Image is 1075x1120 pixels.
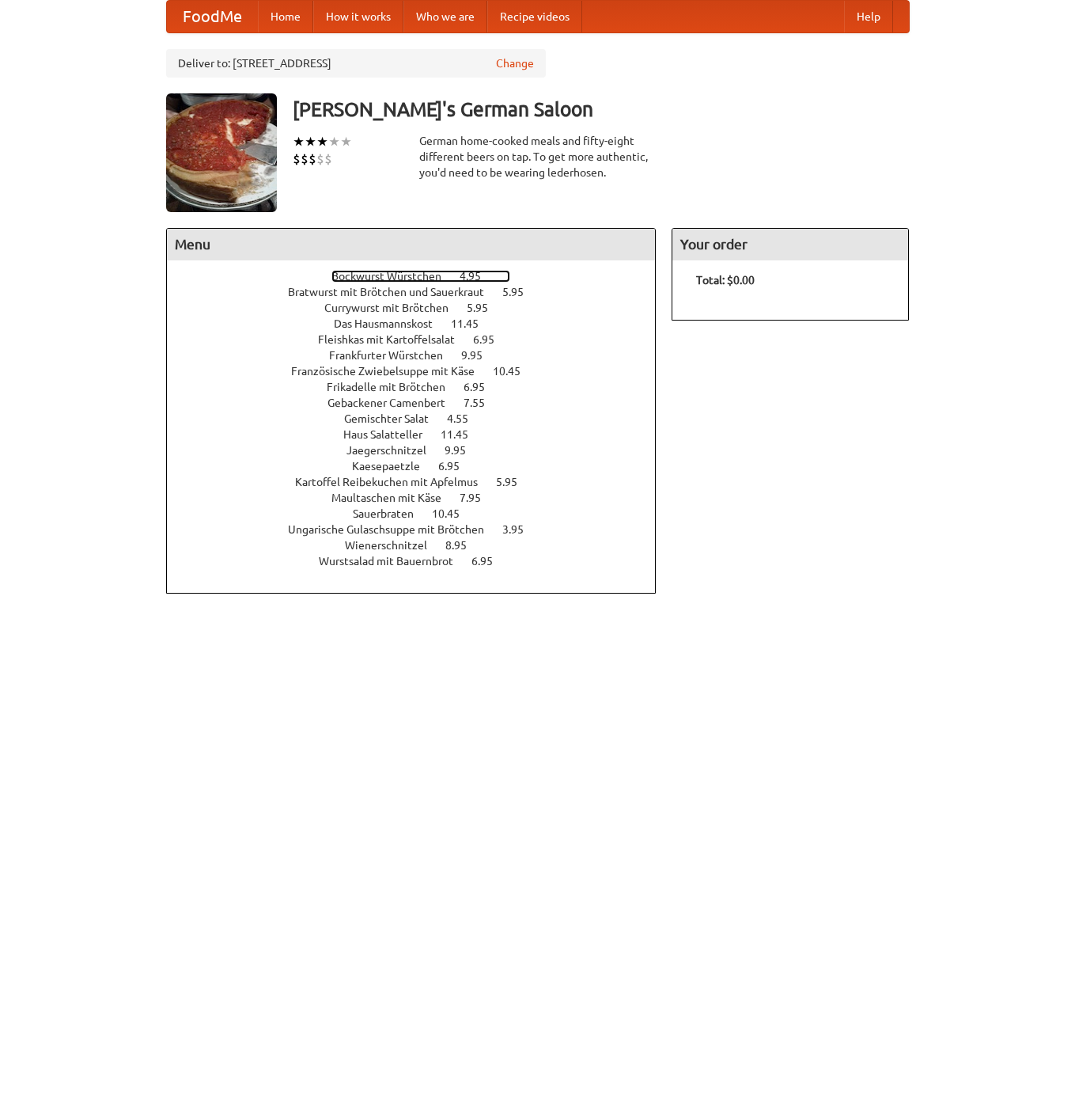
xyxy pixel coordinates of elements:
li: ★ [316,133,328,150]
a: Who we are [403,1,487,32]
b: Total: $0.00 [696,274,755,287]
a: Gemischter Salat 4.55 [344,412,498,425]
a: Currywurst mit Brötchen 5.95 [324,302,517,314]
a: Ungarische Gulaschsuppe mit Brötchen 3.95 [288,523,553,536]
span: Wurstsalad mit Bauernbrot [319,555,469,568]
h3: [PERSON_NAME]'s German Saloon [293,93,910,125]
a: Bockwurst Würstchen 4.95 [331,270,510,283]
li: ★ [293,133,305,150]
a: Haus Salatteller 11.45 [343,428,498,441]
li: ★ [340,133,352,150]
span: 11.45 [451,317,494,330]
a: Help [844,1,893,32]
span: Sauerbraten [353,507,430,520]
span: Fleishkas mit Kartoffelsalat [318,333,471,346]
li: $ [324,150,332,168]
a: How it works [313,1,403,32]
h4: Menu [167,229,656,260]
a: Home [258,1,313,32]
span: Bockwurst Würstchen [331,270,457,283]
span: 10.45 [432,507,475,520]
span: 10.45 [493,365,536,378]
a: Maultaschen mit Käse 7.95 [331,492,510,504]
a: Wurstsalad mit Bauernbrot 6.95 [319,555,522,568]
a: Frikadelle mit Brötchen 6.95 [327,381,514,393]
span: 5.95 [467,302,504,314]
li: $ [293,150,301,168]
span: Bratwurst mit Brötchen und Sauerkraut [288,286,500,298]
a: Kartoffel Reibekuchen mit Apfelmus 5.95 [295,476,547,488]
span: Gebackener Camenbert [327,397,461,409]
span: Das Hausmannskost [334,317,449,330]
a: Frankfurter Würstchen 9.95 [329,349,512,362]
a: Change [496,55,534,71]
span: Ungarische Gulaschsuppe mit Brötchen [288,523,500,536]
span: 4.55 [447,412,484,425]
img: angular.jpg [166,93,277,212]
span: 9.95 [461,349,498,362]
span: Kartoffel Reibekuchen mit Apfelmus [295,476,494,488]
span: 5.95 [502,286,539,298]
span: 8.95 [445,539,483,552]
span: Wienerschnitzel [345,539,443,552]
span: 7.95 [460,492,497,504]
a: Fleishkas mit Kartoffelsalat 6.95 [318,333,524,346]
a: Das Hausmannskost 11.45 [334,317,508,330]
a: Recipe videos [487,1,582,32]
a: Wienerschnitzel 8.95 [345,539,496,552]
span: 11.45 [441,428,484,441]
span: Gemischter Salat [344,412,445,425]
span: 6.95 [471,555,509,568]
span: 6.95 [464,381,501,393]
span: Jaegerschnitzel [346,444,442,457]
li: $ [316,150,324,168]
span: Maultaschen mit Käse [331,492,457,504]
li: ★ [305,133,316,150]
li: $ [301,150,308,168]
span: Französische Zwiebelsuppe mit Käse [291,365,490,378]
a: Kaesepaetzle 6.95 [352,460,489,473]
span: Kaesepaetzle [352,460,436,473]
span: 7.55 [464,397,501,409]
h4: Your order [672,229,908,260]
a: Sauerbraten 10.45 [353,507,489,520]
span: Frankfurter Würstchen [329,349,459,362]
span: 4.95 [460,270,497,283]
li: ★ [328,133,340,150]
span: 5.95 [496,476,533,488]
span: Currywurst mit Brötchen [324,302,464,314]
span: Haus Salatteller [343,428,438,441]
span: Frikadelle mit Brötchen [327,381,461,393]
div: German home-cooked meals and fifty-eight different beers on tap. To get more authentic, you'd nee... [419,133,657,180]
span: 9.95 [445,444,482,457]
a: FoodMe [167,1,258,32]
a: Bratwurst mit Brötchen und Sauerkraut 5.95 [288,286,553,298]
div: Deliver to: [STREET_ADDRESS] [166,49,546,78]
a: Gebackener Camenbert 7.55 [327,397,514,409]
li: $ [308,150,316,168]
span: 6.95 [473,333,510,346]
a: Jaegerschnitzel 9.95 [346,444,495,457]
a: Französische Zwiebelsuppe mit Käse 10.45 [291,365,550,378]
span: 3.95 [502,523,539,536]
span: 6.95 [438,460,475,473]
